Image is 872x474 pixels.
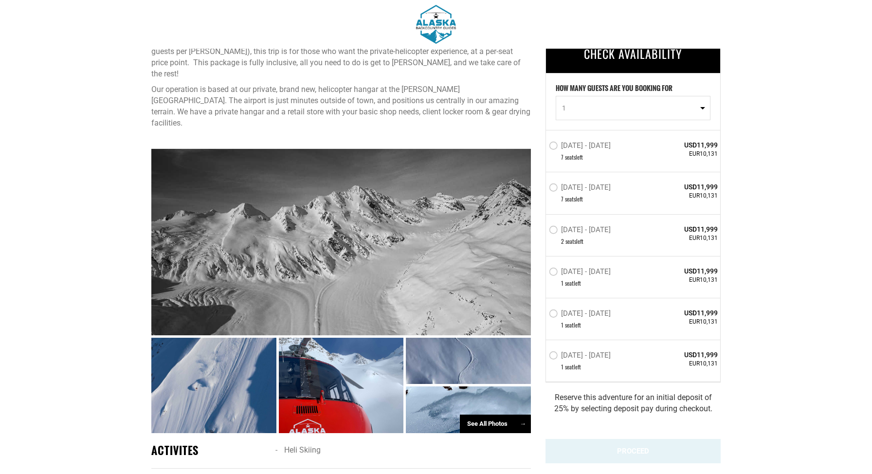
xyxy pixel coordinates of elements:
[574,195,576,203] span: s
[151,443,268,458] div: ACTIVITES
[549,267,613,279] label: [DATE] - [DATE]
[561,321,563,329] span: 1
[647,234,718,242] span: EUR10,131
[151,84,531,128] p: Our operation is based at our private, brand new, helicopter hangar at the [PERSON_NAME][GEOGRAPH...
[647,350,718,360] span: USD11,999
[647,360,718,368] span: EUR10,131
[647,308,718,318] span: USD11,999
[574,153,576,161] span: s
[545,382,721,424] div: Reserve this adventure for an initial deposit of 25% by selecting deposit pay during checkout.
[549,351,613,363] label: [DATE] - [DATE]
[549,141,613,153] label: [DATE] - [DATE]
[647,140,718,150] span: USD11,999
[561,195,563,203] span: 7
[565,363,581,371] span: seat left
[565,153,583,161] span: seat left
[565,195,583,203] span: seat left
[561,363,563,371] span: 1
[647,266,718,276] span: USD11,999
[565,237,583,245] span: seat left
[565,321,581,329] span: seat left
[584,45,682,62] span: CHECK AVAILABILITY
[284,445,321,455] span: Heli Skiing
[647,224,718,234] span: USD11,999
[151,35,531,79] p: ABG was founded on providing a better experience in the mountains. Just 2 groups per helicopter (...
[647,182,718,192] span: USD11,999
[561,153,563,161] span: 7
[647,150,718,158] span: EUR10,131
[574,237,576,245] span: s
[460,415,531,434] div: See All Photos
[416,5,456,44] img: 1603915880.png
[556,83,672,96] label: HOW MANY GUESTS ARE YOU BOOKING FOR
[520,420,526,427] span: →
[556,96,710,120] button: 1
[549,183,613,195] label: [DATE] - [DATE]
[549,225,613,237] label: [DATE] - [DATE]
[647,318,718,326] span: EUR10,131
[562,103,698,113] span: 1
[549,309,613,321] label: [DATE] - [DATE]
[647,192,718,200] span: EUR10,131
[565,279,581,287] span: seat left
[561,237,564,245] span: 2
[647,276,718,284] span: EUR10,131
[561,279,563,287] span: 1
